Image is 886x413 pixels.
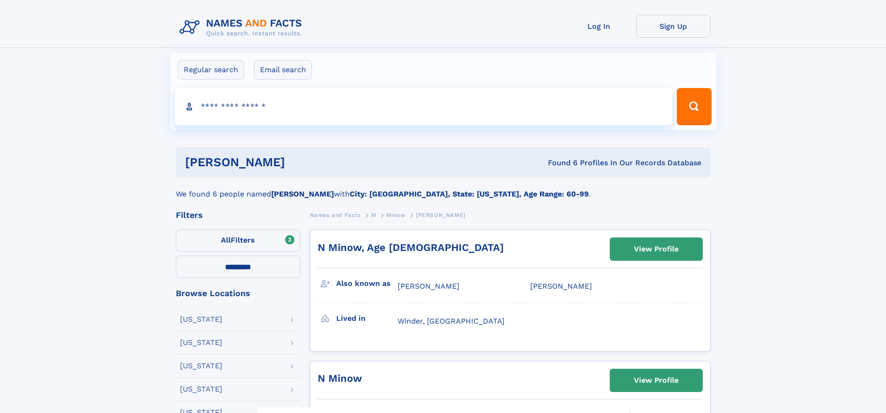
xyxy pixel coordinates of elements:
div: Browse Locations [176,289,300,298]
b: [PERSON_NAME] [271,190,334,198]
div: View Profile [634,370,679,391]
h1: [PERSON_NAME] [185,156,417,168]
span: All [221,236,231,244]
a: Minow [386,209,405,221]
a: N Minow, Age [DEMOGRAPHIC_DATA] [318,242,504,253]
div: Filters [176,211,300,219]
span: [PERSON_NAME] [530,282,592,291]
b: City: [GEOGRAPHIC_DATA], State: [US_STATE], Age Range: 60-99 [350,190,589,198]
a: Log In [562,15,636,38]
a: M [371,209,376,221]
div: [US_STATE] [180,386,222,393]
div: [US_STATE] [180,362,222,370]
label: Filters [176,230,300,252]
img: Logo Names and Facts [176,15,310,40]
a: Sign Up [636,15,711,38]
span: Winder, [GEOGRAPHIC_DATA] [398,317,505,325]
span: [PERSON_NAME] [398,282,460,291]
button: Search Button [677,88,711,125]
a: Names and Facts [310,209,361,221]
div: We found 6 people named with . [176,177,711,200]
label: Email search [254,60,312,80]
label: Regular search [178,60,244,80]
div: [US_STATE] [180,339,222,346]
span: [PERSON_NAME] [416,212,466,218]
div: [US_STATE] [180,316,222,323]
a: View Profile [610,238,702,260]
a: N Minow [318,372,362,384]
h3: Also known as [336,276,398,291]
span: M [371,212,376,218]
h3: Lived in [336,311,398,326]
a: View Profile [610,369,702,392]
input: search input [175,88,673,125]
span: Minow [386,212,405,218]
div: View Profile [634,238,679,260]
div: Found 6 Profiles In Our Records Database [416,158,701,168]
